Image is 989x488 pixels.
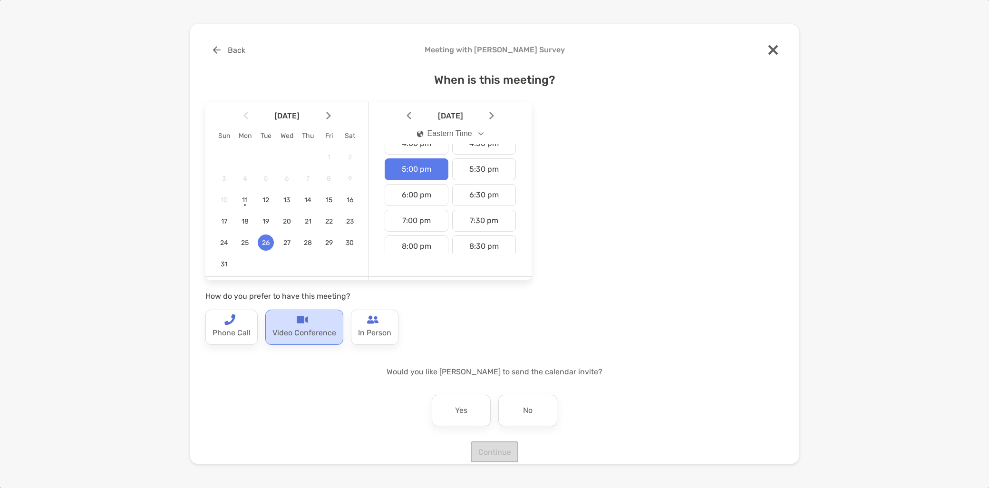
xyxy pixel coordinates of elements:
div: Wed [276,132,297,140]
span: [DATE] [413,111,487,120]
p: Would you like [PERSON_NAME] to send the calendar invite? [205,366,784,378]
div: 6:30 pm [452,184,516,206]
span: 27 [279,239,295,247]
h4: Meeting with [PERSON_NAME] Survey [205,45,784,54]
span: 24 [216,239,232,247]
span: 11 [237,196,253,204]
img: Arrow icon [407,112,411,120]
div: Tue [255,132,276,140]
span: 2 [342,153,358,161]
img: Arrow icon [326,112,331,120]
p: No [523,403,533,418]
span: 25 [237,239,253,247]
span: 22 [321,217,337,225]
div: 8:30 pm [452,235,516,257]
div: 5:00 pm [385,158,448,180]
img: type-call [367,314,378,325]
img: button icon [213,46,221,54]
button: Back [205,39,252,60]
h4: When is this meeting? [205,73,784,87]
span: 19 [258,217,274,225]
p: Yes [455,403,467,418]
div: 6:00 pm [385,184,448,206]
div: Eastern Time [417,129,472,138]
p: In Person [358,325,391,341]
span: 8 [321,175,337,183]
span: 29 [321,239,337,247]
span: 12 [258,196,274,204]
span: 17 [216,217,232,225]
span: 5 [258,175,274,183]
p: Video Conference [272,325,336,341]
img: Arrow icon [243,112,248,120]
span: 26 [258,239,274,247]
button: iconEastern Time [409,123,492,145]
img: icon [417,130,424,137]
span: 10 [216,196,232,204]
span: 21 [300,217,316,225]
span: 23 [342,217,358,225]
span: 20 [279,217,295,225]
p: How do you prefer to have this meeting? [205,290,532,302]
div: Sat [339,132,360,140]
span: 15 [321,196,337,204]
img: Open dropdown arrow [478,132,484,136]
span: 1 [321,153,337,161]
div: 7:30 pm [452,210,516,232]
div: Fri [319,132,339,140]
p: Phone Call [213,325,251,341]
img: type-call [297,314,308,325]
img: type-call [224,314,235,325]
span: 28 [300,239,316,247]
div: 8:00 pm [385,235,448,257]
div: Thu [298,132,319,140]
div: 5:30 pm [452,158,516,180]
span: 6 [279,175,295,183]
span: 4 [237,175,253,183]
span: 9 [342,175,358,183]
div: Mon [234,132,255,140]
span: 14 [300,196,316,204]
span: 18 [237,217,253,225]
span: 13 [279,196,295,204]
span: 3 [216,175,232,183]
span: 31 [216,260,232,268]
div: 7:00 pm [385,210,448,232]
span: 7 [300,175,316,183]
div: Sun [213,132,234,140]
span: [DATE] [250,111,324,120]
span: 16 [342,196,358,204]
img: Arrow icon [489,112,494,120]
span: 30 [342,239,358,247]
img: close modal [768,45,778,55]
